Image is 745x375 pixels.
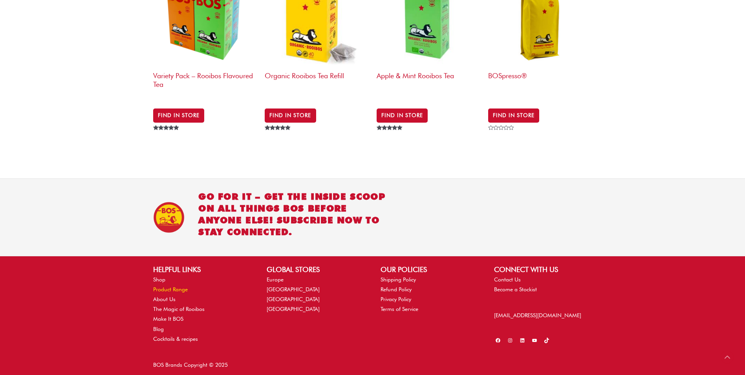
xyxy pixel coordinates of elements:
a: Refund Policy [381,286,412,292]
a: Shipping Policy [381,276,416,283]
h2: Go for it – get the inside scoop on all things BOS before anyone else! Subscribe now to stay conn... [198,191,389,238]
h2: Organic Rooibos Tea Refill [265,68,368,98]
span: Rated out of 5 [377,125,404,148]
h2: GLOBAL STORES [267,264,364,275]
a: BUY IN STORE [153,108,204,123]
img: BOS Ice Tea [153,202,185,233]
a: Shop [153,276,165,283]
nav: HELPFUL LINKS [153,275,251,344]
a: BUY IN STORE [265,108,316,123]
a: BUY IN STORE [377,108,428,123]
a: Product Range [153,286,188,292]
nav: OUR POLICIES [381,275,478,314]
a: The Magic of Rooibos [153,306,205,312]
h2: OUR POLICIES [381,264,478,275]
a: Blog [153,326,164,332]
h2: CONNECT WITH US [494,264,592,275]
a: Contact Us [494,276,521,283]
a: About Us [153,296,176,302]
a: Cocktails & recipes [153,336,198,342]
div: BOS Brands Copyright © 2025 [145,360,373,370]
a: Make It BOS [153,316,183,322]
a: BUY IN STORE [488,108,539,123]
a: [GEOGRAPHIC_DATA] [267,306,320,312]
a: [GEOGRAPHIC_DATA] [267,286,320,292]
h2: Variety Pack – Rooibos Flavoured Tea [153,68,257,98]
a: Europe [267,276,284,283]
h2: BOSpresso® [488,68,592,98]
h2: HELPFUL LINKS [153,264,251,275]
a: Become a Stockist [494,286,537,292]
nav: CONNECT WITH US [494,275,592,294]
a: [GEOGRAPHIC_DATA] [267,296,320,302]
nav: GLOBAL STORES [267,275,364,314]
a: Privacy Policy [381,296,411,302]
a: Terms of Service [381,306,418,312]
span: Rated out of 5 [153,125,180,148]
span: Rated out of 5 [265,125,292,148]
a: [EMAIL_ADDRESS][DOMAIN_NAME] [494,312,581,318]
h2: Apple & Mint Rooibos Tea [377,68,480,98]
